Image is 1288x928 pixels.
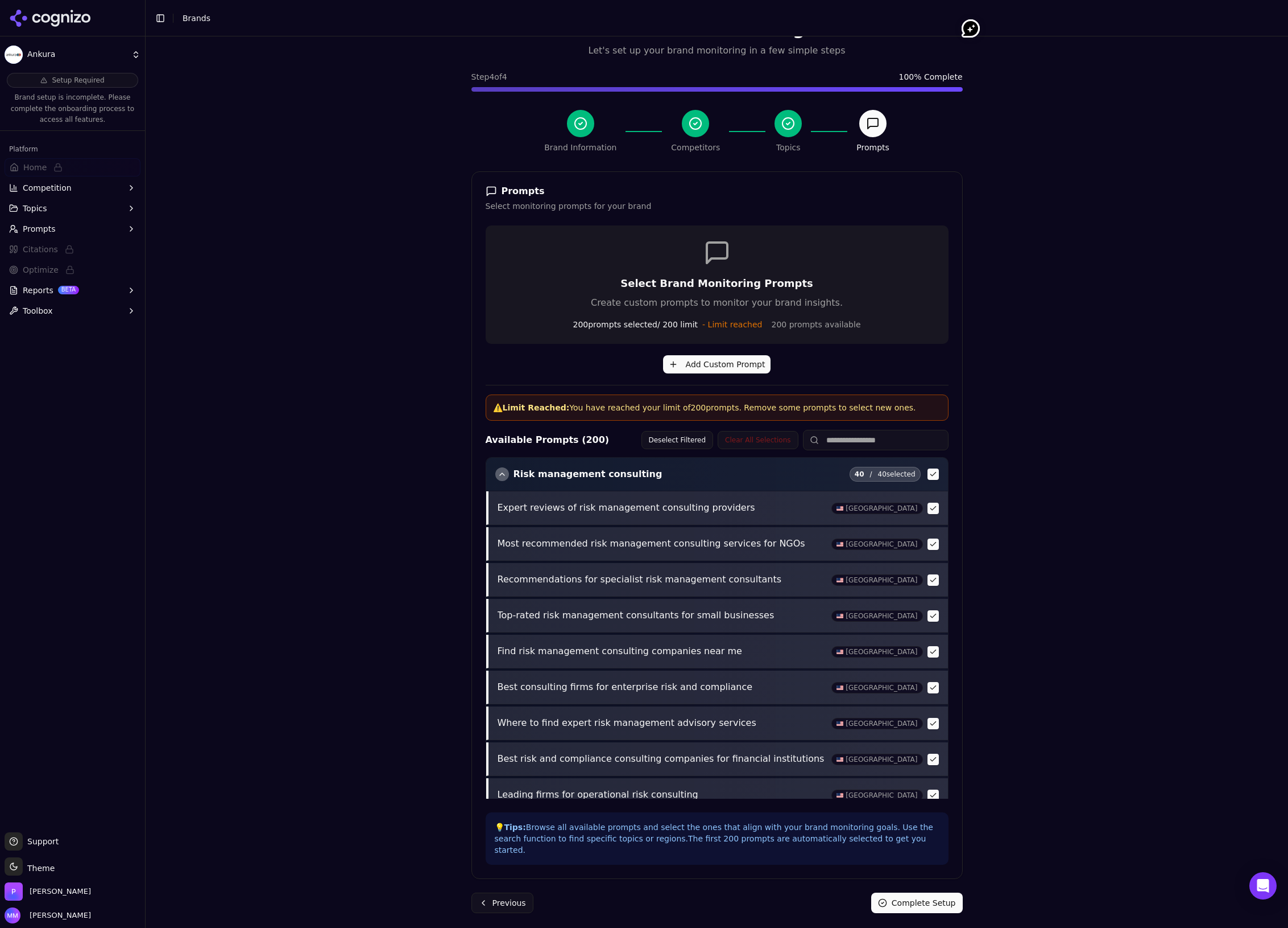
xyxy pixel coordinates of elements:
[495,467,662,481] button: Risk management consulting
[23,162,47,173] span: Home
[5,179,140,197] button: Competition
[23,244,58,255] span: Citations
[23,836,59,847] span: Support
[43,67,102,75] div: Domain Overview
[7,92,138,126] p: Brand setup is incomplete. Please complete the onboarding process to access all features.
[498,644,825,659] p: Find risk management consulting companies near me
[831,754,922,765] span: [GEOGRAPHIC_DATA]
[58,286,79,294] span: BETA
[498,680,825,695] p: Best consulting firms for enterprise risk and compliance
[23,182,72,194] span: Competition
[831,610,922,622] span: [GEOGRAPHIC_DATA]
[573,319,762,330] span: 200 prompts selected / 200 limit
[183,14,210,23] span: Brands
[498,536,825,551] p: Most recommended risk management consulting services for NGOs
[183,13,1256,24] nav: breadcrumb
[471,71,507,83] span: Step 4 of 4
[870,470,872,479] span: /
[18,18,27,27] img: logo_orange.svg
[671,142,720,153] div: Competitors
[52,76,104,85] span: Setup Required
[871,893,963,913] button: Complete Setup
[718,431,798,449] button: Clear All Selections
[499,276,935,291] h3: Select Brand Monitoring Prompts
[493,402,941,413] p: ⚠️ You have reached your limit of 200 prompts. Remove some prompts to select new ones.
[856,142,889,153] div: Prompts
[503,403,570,412] strong: Limit Reached:
[31,66,40,75] img: tab_domain_overview_orange.svg
[23,285,53,296] span: Reports
[850,467,921,482] span: 40 selected
[663,355,771,373] button: Add Custom Prompt
[5,46,23,64] img: Ankura
[831,646,922,658] span: [GEOGRAPHIC_DATA]
[504,823,526,832] strong: Tips:
[5,140,140,158] div: Platform
[771,319,860,330] span: 200 prompts available
[23,864,55,873] span: Theme
[831,790,922,801] span: [GEOGRAPHIC_DATA]
[836,542,843,547] img: US
[126,67,192,75] div: Keywords by Traffic
[831,539,922,550] span: [GEOGRAPHIC_DATA]
[831,574,922,586] span: [GEOGRAPHIC_DATA]
[641,431,714,449] button: Deselect Filtered
[776,142,801,153] div: Topics
[5,882,23,901] img: Perrill
[899,71,963,83] span: 100 % Complete
[836,757,843,762] img: US
[5,281,140,299] button: ReportsBETA
[702,320,762,329] span: - Limit reached
[113,66,122,75] img: tab_keywords_by_traffic_grey.svg
[32,18,56,27] div: v 4.0.25
[471,44,963,58] p: Let's set up your brand monitoring in a few simple steps
[836,685,843,690] img: US
[27,50,127,60] span: Ankura
[486,186,949,197] div: Prompts
[23,203,47,214] span: Topics
[30,30,81,39] div: Domain: [URL]
[25,910,91,921] span: [PERSON_NAME]
[836,793,843,798] img: US
[836,614,843,618] img: US
[5,882,91,901] button: Open organization switcher
[5,220,140,238] button: Prompts
[836,721,843,726] img: US
[544,142,616,153] div: Brand Information
[836,650,843,654] img: US
[836,506,843,511] img: US
[23,305,53,317] span: Toolbox
[498,752,825,766] p: Best risk and compliance consulting companies for financial institutions
[498,608,825,623] p: Top-rated risk management consultants for small businesses
[5,302,140,320] button: Toolbox
[831,503,922,514] span: [GEOGRAPHIC_DATA]
[1249,872,1277,900] div: Open Intercom Messenger
[5,199,140,217] button: Topics
[23,264,59,276] span: Optimize
[18,30,27,39] img: website_grey.svg
[831,682,922,693] span: [GEOGRAPHIC_DATA]
[486,433,610,447] h4: Available Prompts ( 200 )
[5,908,20,923] img: Molly McLay
[498,572,825,587] p: Recommendations for specialist risk management consultants
[836,578,843,582] img: US
[471,893,533,913] button: Previous
[498,500,825,515] p: Expert reviews of risk management consulting providers
[499,296,935,310] p: Create custom prompts to monitor your brand insights.
[495,822,939,856] p: 💡 Browse all available prompts and select the ones that align with your brand monitoring goals. U...
[5,908,91,923] button: Open user button
[30,886,91,897] span: Perrill
[23,223,56,235] span: Prompts
[855,470,864,479] span: 40
[831,718,922,729] span: [GEOGRAPHIC_DATA]
[498,716,825,730] p: Where to find expert risk management advisory services
[498,787,825,802] p: Leading firms for operational risk consulting
[486,200,949,212] div: Select monitoring prompts for your brand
